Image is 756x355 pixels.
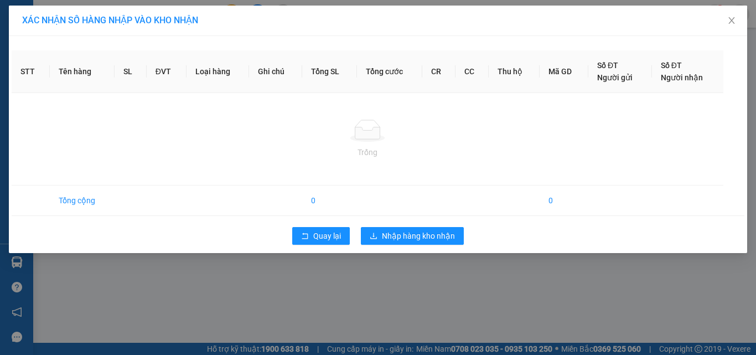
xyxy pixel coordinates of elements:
[131,57,229,68] strong: : [DOMAIN_NAME]
[136,33,225,44] strong: PHIẾU GỬI HÀNG
[716,6,747,37] button: Close
[17,17,69,69] img: logo
[661,73,703,82] span: Người nhận
[50,50,115,93] th: Tên hàng
[597,61,618,70] span: Số ĐT
[12,50,50,93] th: STT
[455,50,489,93] th: CC
[597,73,633,82] span: Người gửi
[370,232,377,241] span: download
[22,15,198,25] span: XÁC NHẬN SỐ HÀNG NHẬP VÀO KHO NHẬN
[361,227,464,245] button: downloadNhập hàng kho nhận
[302,50,357,93] th: Tổng SL
[131,59,157,67] span: Website
[50,186,115,216] td: Tổng cộng
[105,19,256,30] strong: CÔNG TY TNHH VĨNH QUANG
[301,232,309,241] span: rollback
[144,47,216,55] strong: Hotline : 0889 23 23 23
[422,50,455,93] th: CR
[661,61,682,70] span: Số ĐT
[540,50,588,93] th: Mã GD
[313,230,341,242] span: Quay lại
[292,227,350,245] button: rollbackQuay lại
[249,50,302,93] th: Ghi chú
[727,16,736,25] span: close
[489,50,540,93] th: Thu hộ
[540,186,588,216] td: 0
[147,50,187,93] th: ĐVT
[20,146,714,158] div: Trống
[382,230,455,242] span: Nhập hàng kho nhận
[187,50,250,93] th: Loại hàng
[302,186,357,216] td: 0
[115,50,146,93] th: SL
[357,50,422,93] th: Tổng cước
